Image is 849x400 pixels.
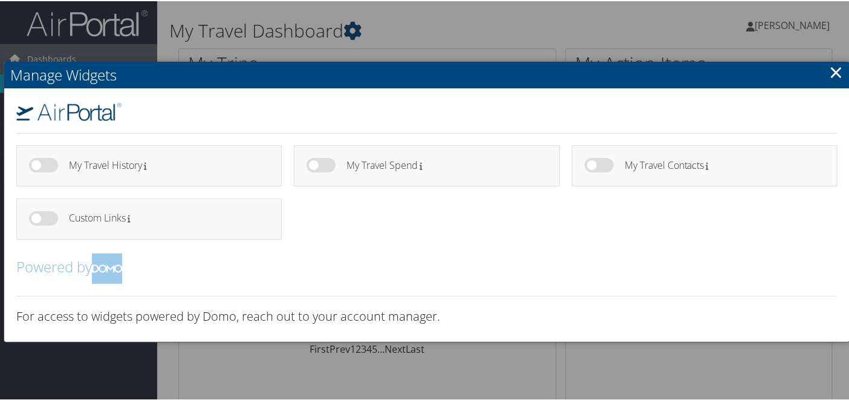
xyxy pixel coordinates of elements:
[625,159,816,169] h4: My Travel Contacts
[347,159,538,169] h4: My Travel Spend
[829,59,843,83] a: Close
[69,212,260,222] h4: Custom Links
[16,102,122,120] img: airportal-logo.png
[69,159,260,169] h4: My Travel History
[16,252,838,283] h2: Powered by
[16,307,838,324] h3: For access to widgets powered by Domo, reach out to your account manager.
[92,252,122,283] img: domo-logo.png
